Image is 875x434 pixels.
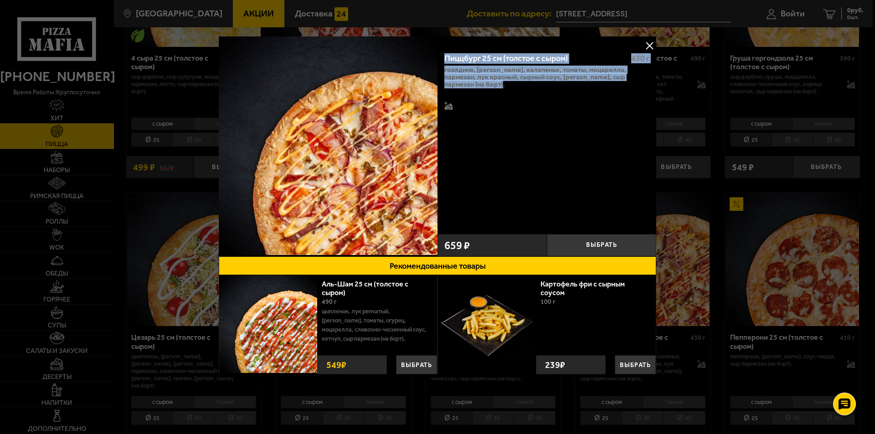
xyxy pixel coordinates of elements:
strong: 549 ₽ [324,356,349,374]
span: 659 ₽ [444,240,470,251]
button: Выбрать [615,355,656,374]
span: 430 г [631,53,649,63]
a: Картофель фри с сырным соусом [540,280,625,297]
button: Выбрать [396,355,437,374]
img: Пиццбург 25 см (толстое с сыром) [219,36,437,255]
span: 100 г [540,298,556,306]
button: Выбрать [547,234,656,256]
button: Рекомендованные товары [219,256,656,275]
p: говядина, [PERSON_NAME], халапеньо, томаты, моцарелла, пармезан, лук красный, сырный соус, [PERSO... [444,66,649,88]
p: цыпленок, лук репчатый, [PERSON_NAME], томаты, огурец, моцарелла, сливочно-чесночный соус, кетчуп... [322,307,430,343]
div: Пиццбург 25 см (толстое с сыром) [444,54,623,64]
strong: 239 ₽ [543,356,567,374]
a: Пиццбург 25 см (толстое с сыром) [219,36,437,256]
a: Аль-Шам 25 см (толстое с сыром) [322,280,408,297]
span: 490 г [322,298,337,306]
